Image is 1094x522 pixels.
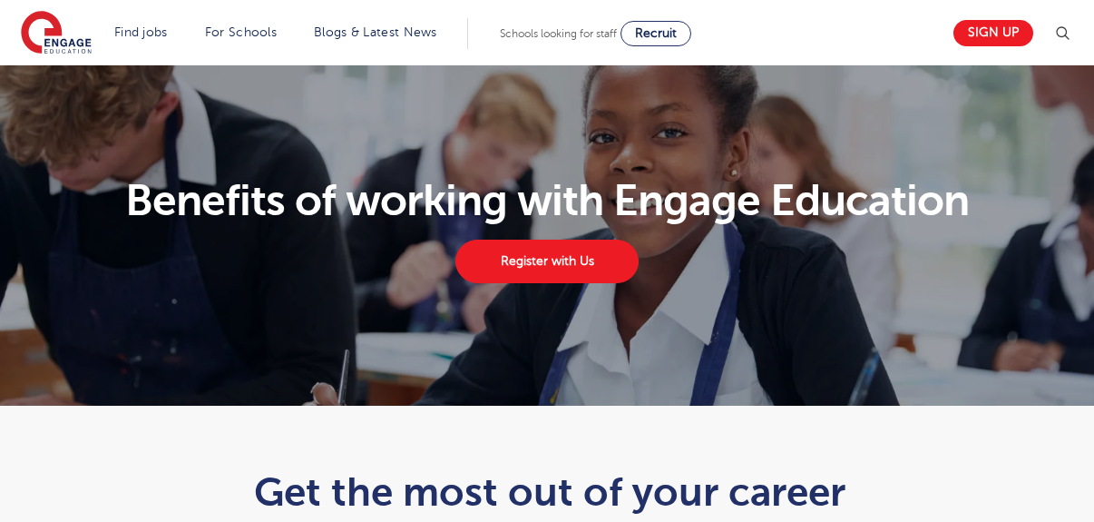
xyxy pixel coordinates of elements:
[314,25,437,39] a: Blogs & Latest News
[500,27,617,40] span: Schools looking for staff
[21,11,92,56] img: Engage Education
[114,25,168,39] a: Find jobs
[635,26,677,40] span: Recruit
[105,469,995,515] h1: Get the most out of your career
[953,20,1033,46] a: Sign up
[14,179,1080,222] h1: Benefits of working with Engage Education
[620,21,691,46] a: Recruit
[455,240,639,283] a: Register with Us
[205,25,277,39] a: For Schools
